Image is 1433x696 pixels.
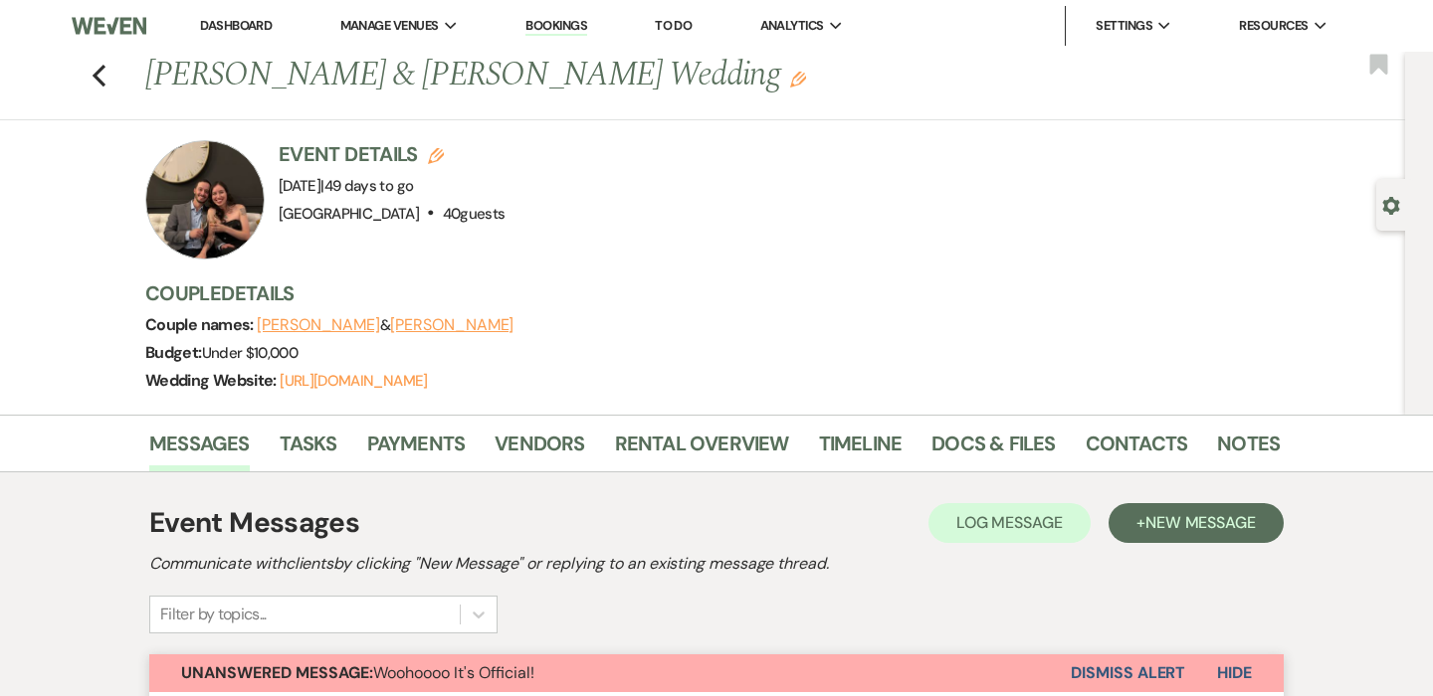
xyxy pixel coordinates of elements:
a: To Do [655,17,692,34]
a: Bookings [525,17,587,36]
h1: [PERSON_NAME] & [PERSON_NAME] Wedding [145,52,1037,99]
button: Hide [1185,654,1284,692]
button: [PERSON_NAME] [390,317,513,333]
h3: Couple Details [145,279,1260,307]
button: Dismiss Alert [1071,654,1185,692]
strong: Unanswered Message: [181,662,373,683]
span: 40 guests [443,204,506,224]
span: Woohoooo It's Official! [181,662,534,683]
a: Contacts [1086,428,1188,471]
span: Hide [1217,662,1252,683]
h2: Communicate with clients by clicking "New Message" or replying to an existing message thread. [149,552,1284,576]
span: [DATE] [279,176,413,196]
span: Settings [1096,16,1152,36]
span: & [257,315,513,335]
a: Payments [367,428,466,471]
span: Resources [1239,16,1308,36]
button: Open lead details [1382,195,1400,214]
span: Wedding Website: [145,370,280,391]
button: Log Message [928,503,1091,543]
span: Couple names: [145,314,257,335]
span: | [320,176,413,196]
span: Analytics [760,16,824,36]
a: Rental Overview [615,428,789,471]
a: Timeline [819,428,903,471]
a: Notes [1217,428,1280,471]
button: [PERSON_NAME] [257,317,380,333]
span: New Message [1145,512,1256,533]
span: [GEOGRAPHIC_DATA] [279,204,419,224]
a: Messages [149,428,250,471]
button: Unanswered Message:Woohoooo It's Official! [149,654,1071,692]
a: Dashboard [200,17,272,34]
a: Vendors [495,428,584,471]
button: Edit [790,70,806,87]
a: Docs & Files [931,428,1055,471]
button: +New Message [1109,503,1284,543]
a: Tasks [280,428,337,471]
span: Under $10,000 [202,343,299,363]
div: Filter by topics... [160,603,267,626]
img: Weven Logo [72,5,146,47]
h1: Event Messages [149,502,359,544]
a: [URL][DOMAIN_NAME] [280,371,427,391]
h3: Event Details [279,140,505,168]
span: Budget: [145,342,202,363]
span: Manage Venues [340,16,439,36]
span: 49 days to go [324,176,414,196]
span: Log Message [956,512,1063,533]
